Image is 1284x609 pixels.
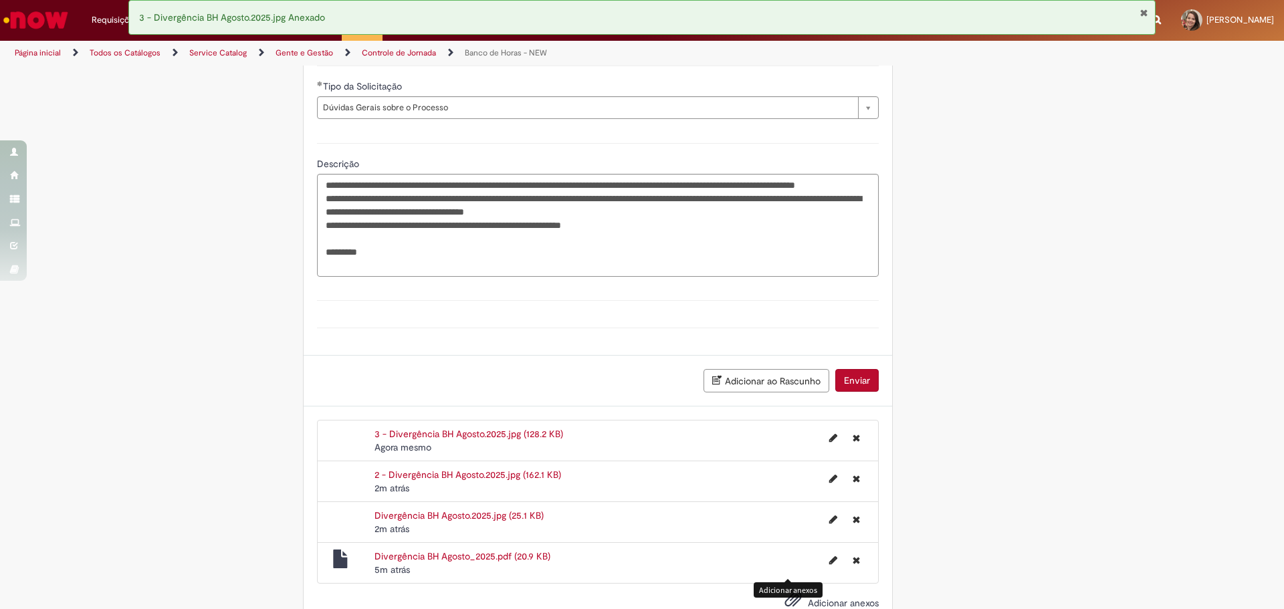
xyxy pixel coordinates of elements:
a: Gente e Gestão [276,47,333,58]
a: 2 - Divergência BH Agosto.2025.jpg (162.1 KB) [374,469,561,481]
a: 3 - Divergência BH Agosto.2025.jpg (128.2 KB) [374,428,563,440]
a: Service Catalog [189,47,247,58]
span: 2m atrás [374,482,409,494]
a: Todos os Catálogos [90,47,160,58]
ul: Trilhas de página [10,41,846,66]
img: ServiceNow [1,7,70,33]
button: Excluir Divergência BH Agosto.2025.jpg [845,509,868,530]
button: Enviar [835,369,879,392]
textarea: Descrição [317,174,879,277]
button: Adicionar ao Rascunho [704,369,829,392]
a: Controle de Jornada [362,47,436,58]
button: Excluir Divergência BH Agosto_2025.pdf [845,550,868,571]
button: Editar nome de arquivo 3 - Divergência BH Agosto.2025.jpg [821,427,845,449]
span: Dúvidas Gerais sobre o Processo [323,97,851,118]
time: 30/08/2025 09:17:58 [374,482,409,494]
button: Editar nome de arquivo Divergência BH Agosto_2025.pdf [821,550,845,571]
span: Tipo da Solicitação [323,80,405,92]
button: Editar nome de arquivo Divergência BH Agosto.2025.jpg [821,509,845,530]
span: [PERSON_NAME] [1206,14,1274,25]
time: 30/08/2025 09:14:15 [374,564,410,576]
span: Descrição [317,158,362,170]
button: Excluir 3 - Divergência BH Agosto.2025.jpg [845,427,868,449]
span: 3 - Divergência BH Agosto.2025.jpg Anexado [139,11,325,23]
span: Adicionar anexos [808,597,879,609]
span: Agora mesmo [374,441,431,453]
time: 30/08/2025 09:19:43 [374,441,431,453]
span: Obrigatório Preenchido [317,81,323,86]
button: Fechar Notificação [1140,7,1148,18]
span: 2m atrás [374,523,409,535]
a: Página inicial [15,47,61,58]
button: Excluir 2 - Divergência BH Agosto.2025.jpg [845,468,868,489]
a: Divergência BH Agosto_2025.pdf (20.9 KB) [374,550,550,562]
div: Adicionar anexos [754,582,823,598]
span: 5m atrás [374,564,410,576]
a: Banco de Horas - NEW [465,47,547,58]
button: Editar nome de arquivo 2 - Divergência BH Agosto.2025.jpg [821,468,845,489]
time: 30/08/2025 09:17:58 [374,523,409,535]
span: Requisições [92,13,138,27]
a: Divergência BH Agosto.2025.jpg (25.1 KB) [374,509,544,521]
